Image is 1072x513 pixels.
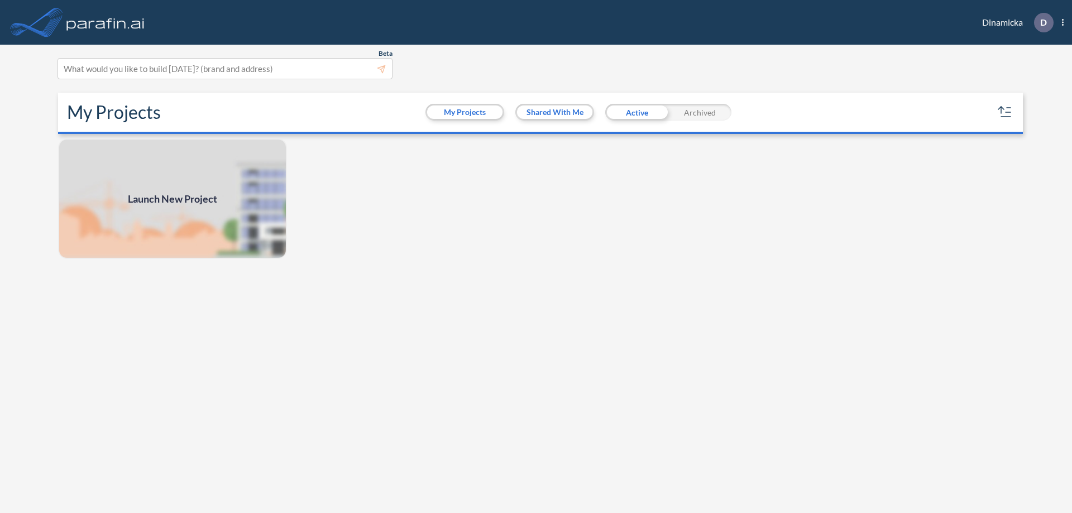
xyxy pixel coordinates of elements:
[58,138,287,259] img: add
[517,106,592,119] button: Shared With Me
[64,11,147,33] img: logo
[605,104,668,121] div: Active
[996,103,1014,121] button: sort
[427,106,502,119] button: My Projects
[1040,17,1047,27] p: D
[67,102,161,123] h2: My Projects
[965,13,1064,32] div: Dinamicka
[128,191,217,207] span: Launch New Project
[58,138,287,259] a: Launch New Project
[379,49,393,58] span: Beta
[668,104,731,121] div: Archived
